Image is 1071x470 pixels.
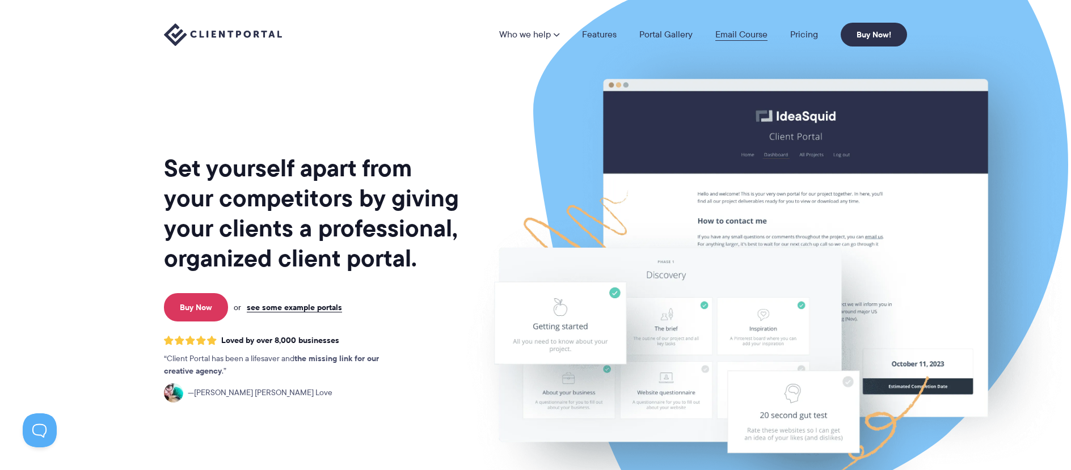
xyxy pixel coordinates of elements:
[221,336,339,345] span: Loved by over 8,000 businesses
[164,353,402,378] p: Client Portal has been a lifesaver and .
[841,23,907,46] a: Buy Now!
[23,413,57,447] iframe: Toggle Customer Support
[790,30,818,39] a: Pricing
[164,352,379,377] strong: the missing link for our creative agency
[234,302,241,312] span: or
[582,30,617,39] a: Features
[247,302,342,312] a: see some example portals
[499,30,559,39] a: Who we help
[715,30,768,39] a: Email Course
[164,153,461,273] h1: Set yourself apart from your competitors by giving your clients a professional, organized client ...
[164,293,228,321] a: Buy Now
[639,30,693,39] a: Portal Gallery
[188,387,332,399] span: [PERSON_NAME] [PERSON_NAME] Love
